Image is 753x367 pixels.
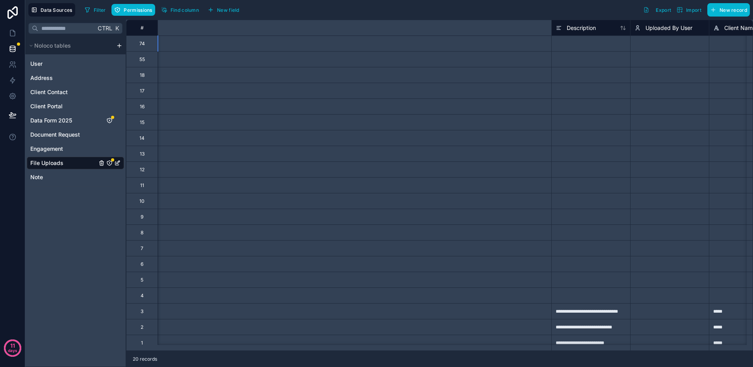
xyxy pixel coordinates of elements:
[140,104,145,110] div: 16
[8,345,17,356] p: days
[158,4,202,16] button: Find column
[567,24,596,32] span: Description
[171,7,199,13] span: Find column
[140,88,145,94] div: 17
[674,3,704,17] button: Import
[141,230,143,236] div: 8
[140,72,145,78] div: 18
[720,7,747,13] span: New record
[139,135,145,141] div: 14
[140,151,145,157] div: 13
[141,308,143,315] div: 3
[205,4,242,16] button: New field
[656,7,671,13] span: Export
[707,3,750,17] button: New record
[28,3,75,17] button: Data Sources
[640,3,674,17] button: Export
[141,293,144,299] div: 4
[111,4,155,16] button: Permissions
[141,324,143,330] div: 2
[139,41,145,47] div: 74
[141,340,143,346] div: 1
[114,26,120,31] span: K
[704,3,750,17] a: New record
[82,4,109,16] button: Filter
[111,4,158,16] a: Permissions
[133,356,157,362] span: 20 records
[140,182,144,189] div: 11
[139,56,145,63] div: 55
[217,7,239,13] span: New field
[645,24,692,32] span: Uploaded By User
[686,7,701,13] span: Import
[41,7,72,13] span: Data Sources
[97,23,113,33] span: Ctrl
[132,25,152,31] div: #
[141,214,143,220] div: 9
[141,261,143,267] div: 6
[10,342,15,350] p: 11
[124,7,152,13] span: Permissions
[94,7,106,13] span: Filter
[140,167,145,173] div: 12
[141,277,143,283] div: 5
[141,245,143,252] div: 7
[139,198,145,204] div: 10
[140,119,145,126] div: 15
